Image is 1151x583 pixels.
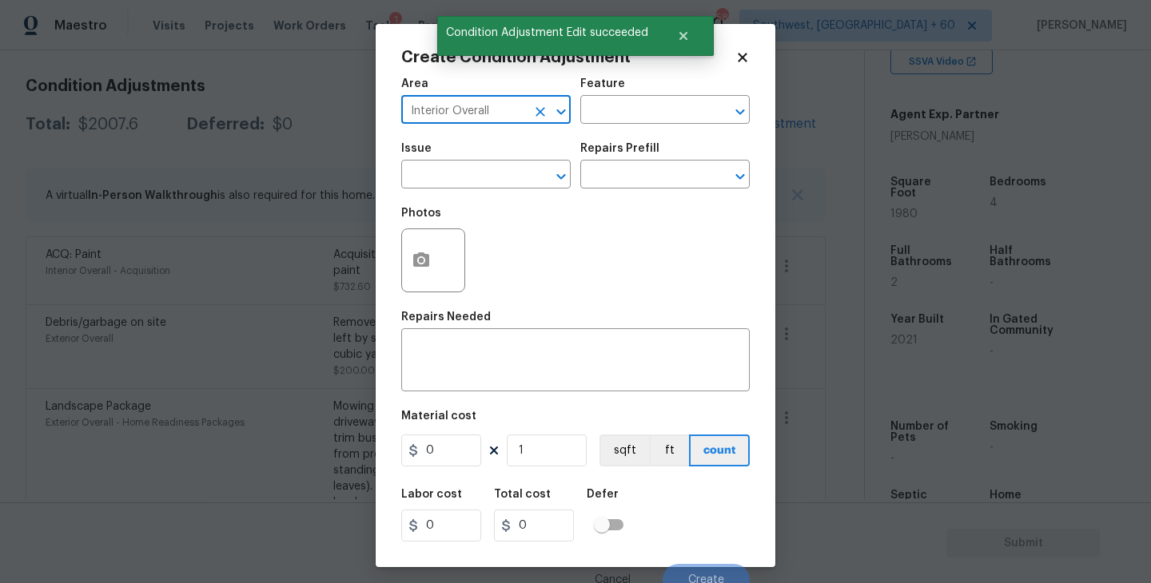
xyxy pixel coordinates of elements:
[599,434,649,466] button: sqft
[494,489,551,500] h5: Total cost
[580,78,625,89] h5: Feature
[580,143,659,154] h5: Repairs Prefill
[657,20,710,52] button: Close
[649,434,689,466] button: ft
[401,78,428,89] h5: Area
[729,101,751,123] button: Open
[401,208,441,219] h5: Photos
[401,143,432,154] h5: Issue
[550,165,572,188] button: Open
[401,410,476,422] h5: Material cost
[401,311,491,323] h5: Repairs Needed
[587,489,619,500] h5: Defer
[689,434,750,466] button: count
[401,50,735,65] h2: Create Condition Adjustment
[550,101,572,123] button: Open
[529,101,552,123] button: Clear
[437,16,657,50] span: Condition Adjustment Edit succeeded
[401,489,462,500] h5: Labor cost
[729,165,751,188] button: Open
